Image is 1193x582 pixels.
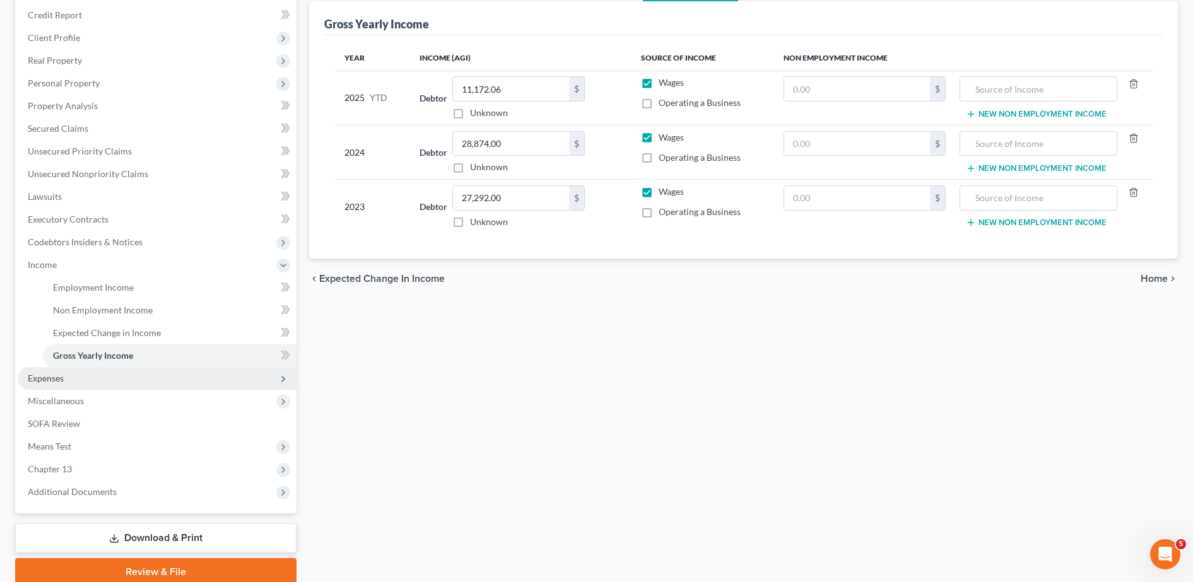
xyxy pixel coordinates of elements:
a: Employment Income [43,276,297,299]
input: Source of Income [967,132,1110,156]
input: 0.00 [784,132,930,156]
span: Credit Report [28,9,82,20]
a: Gross Yearly Income [43,344,297,367]
span: Means Test [28,441,71,451]
input: 0.00 [784,77,930,101]
a: Expected Change in Income [43,322,297,344]
span: Personal Property [28,78,100,88]
div: $ [930,77,945,101]
span: Executory Contracts [28,214,109,224]
div: 2025 [344,76,399,119]
span: Lawsuits [28,191,62,202]
span: Wages [659,186,684,197]
input: 0.00 [453,77,569,101]
a: Executory Contracts [18,208,297,231]
span: Codebtors Insiders & Notices [28,236,143,247]
span: Additional Documents [28,486,117,497]
span: Expenses [28,373,64,383]
label: Debtor [420,200,447,213]
div: 2023 [344,185,399,228]
button: chevron_left Expected Change in Income [309,274,445,284]
a: Download & Print [15,523,297,553]
span: Secured Claims [28,123,88,134]
span: Income [28,259,57,270]
input: Source of Income [967,77,1110,101]
span: Client Profile [28,32,80,43]
button: New Non Employment Income [966,163,1107,173]
button: Home chevron_right [1141,274,1178,284]
a: Non Employment Income [43,299,297,322]
input: 0.00 [453,132,569,156]
a: Property Analysis [18,95,297,117]
span: Operating a Business [659,152,741,163]
span: Miscellaneous [28,395,84,406]
i: chevron_left [309,274,319,284]
a: Secured Claims [18,117,297,140]
div: $ [569,186,584,210]
span: Operating a Business [659,206,741,217]
span: Home [1141,274,1168,284]
span: Expected Change in Income [53,327,161,338]
span: Chapter 13 [28,463,72,474]
i: chevron_right [1168,274,1178,284]
span: Gross Yearly Income [53,350,133,361]
span: Real Property [28,55,82,66]
div: $ [569,132,584,156]
a: Credit Report [18,4,297,26]
span: Non Employment Income [53,305,153,315]
a: Lawsuits [18,185,297,208]
th: Year [334,45,409,71]
a: Unsecured Priority Claims [18,140,297,163]
label: Unknown [470,107,508,119]
div: $ [930,132,945,156]
label: Debtor [420,146,447,159]
input: Source of Income [967,186,1110,210]
span: Operating a Business [659,97,741,108]
a: SOFA Review [18,412,297,435]
a: Unsecured Nonpriority Claims [18,163,297,185]
button: New Non Employment Income [966,218,1107,228]
label: Unknown [470,216,508,228]
th: Non Employment Income [773,45,1153,71]
span: Wages [659,77,684,88]
iframe: Intercom live chat [1150,539,1180,569]
th: Income (AGI) [409,45,631,71]
span: Unsecured Nonpriority Claims [28,168,148,179]
label: Unknown [470,161,508,173]
span: Unsecured Priority Claims [28,146,132,156]
div: $ [569,77,584,101]
div: Gross Yearly Income [324,16,429,32]
input: 0.00 [453,186,569,210]
label: Debtor [420,91,447,105]
span: SOFA Review [28,418,80,429]
div: $ [930,186,945,210]
span: Employment Income [53,282,134,293]
button: New Non Employment Income [966,109,1107,119]
span: 5 [1176,539,1186,549]
th: Source of Income [631,45,774,71]
span: Expected Change in Income [319,274,445,284]
span: Wages [659,132,684,143]
div: 2024 [344,131,399,174]
span: YTD [370,91,387,104]
span: Property Analysis [28,100,98,111]
input: 0.00 [784,186,930,210]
